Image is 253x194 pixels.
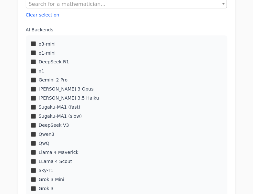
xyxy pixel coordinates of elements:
[26,27,227,33] label: AI Backends
[38,113,82,120] label: Sugaku-MA1 (slow)
[38,122,69,129] label: DeepSeek V3
[38,41,56,47] label: o3-mini
[38,167,53,174] label: Sky-T1
[38,59,69,65] label: DeepSeek R1
[38,131,54,138] label: Qwen3
[29,1,106,7] span: Search for a mathematician...
[38,77,68,83] label: Gemini 2 Pro
[38,158,72,165] label: LLama 4 Scout
[38,149,78,156] label: Llama 4 Maverick
[38,104,80,111] label: Sugaku-MA1 (fast)
[38,140,49,147] label: QwQ
[38,50,56,56] label: o1-mini
[38,95,99,102] label: [PERSON_NAME] 3.5 Haiku
[38,86,93,92] label: [PERSON_NAME] 3 Opus
[38,177,64,183] label: Grok 3 Mini
[38,68,44,74] label: o1
[26,12,59,18] button: Clear selection
[38,186,53,192] label: Grok 3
